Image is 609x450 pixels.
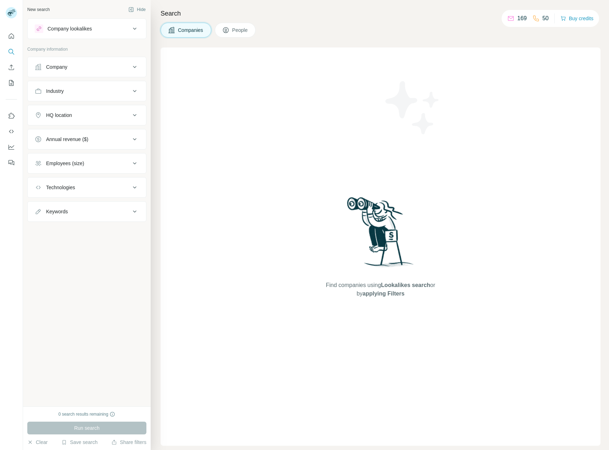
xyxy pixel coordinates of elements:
button: Dashboard [6,141,17,153]
span: applying Filters [363,291,404,297]
button: Feedback [6,156,17,169]
div: Company [46,63,67,71]
button: Technologies [28,179,146,196]
h4: Search [161,9,600,18]
button: Use Surfe on LinkedIn [6,109,17,122]
div: HQ location [46,112,72,119]
span: Companies [178,27,204,34]
span: Lookalikes search [381,282,430,288]
div: Keywords [46,208,68,215]
button: Share filters [111,439,146,446]
button: Search [6,45,17,58]
button: Enrich CSV [6,61,17,74]
button: Keywords [28,203,146,220]
div: Industry [46,88,64,95]
button: My lists [6,77,17,89]
button: Hide [123,4,151,15]
span: Find companies using or by [324,281,437,298]
p: Company information [27,46,146,52]
button: HQ location [28,107,146,124]
span: People [232,27,248,34]
button: Use Surfe API [6,125,17,138]
div: Employees (size) [46,160,84,167]
button: Quick start [6,30,17,43]
button: Buy credits [560,13,593,23]
div: Annual revenue ($) [46,136,88,143]
div: Company lookalikes [48,25,92,32]
button: Company [28,58,146,75]
button: Annual revenue ($) [28,131,146,148]
button: Industry [28,83,146,100]
img: Surfe Illustration - Woman searching with binoculars [344,195,418,274]
button: Employees (size) [28,155,146,172]
div: New search [27,6,50,13]
button: Save search [61,439,97,446]
img: Surfe Illustration - Stars [381,76,445,140]
button: Clear [27,439,48,446]
p: 50 [542,14,549,23]
p: 169 [517,14,527,23]
button: Company lookalikes [28,20,146,37]
div: Technologies [46,184,75,191]
div: 0 search results remaining [58,411,116,417]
